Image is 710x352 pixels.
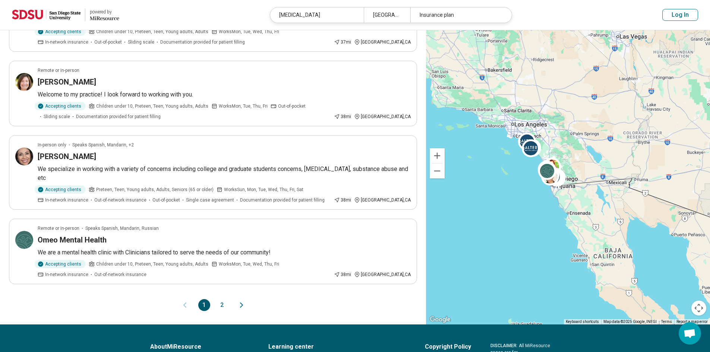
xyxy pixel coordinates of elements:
[38,248,411,257] p: We are a mental health clinic with Clinicians tailored to serve the needs of our community!
[128,39,154,45] span: Sliding scale
[12,6,81,24] img: San Diego State University
[354,271,411,278] div: [GEOGRAPHIC_DATA] , CA
[661,320,672,324] a: Terms (opens in new tab)
[430,164,445,178] button: Zoom out
[240,197,325,203] span: Documentation provided for patient filling
[490,343,517,348] span: DISCLAIMER
[224,186,303,193] span: Works Sun, Mon, Tue, Wed, Thu, Fri, Sat
[354,197,411,203] div: [GEOGRAPHIC_DATA] , CA
[76,113,161,120] span: Documentation provided for patient filling
[354,39,411,45] div: [GEOGRAPHIC_DATA] , CA
[38,77,96,87] h3: [PERSON_NAME]
[186,197,234,203] span: Single case agreement
[430,148,445,163] button: Zoom in
[270,7,364,23] div: [MEDICAL_DATA]
[38,67,79,74] p: Remote or In-person
[35,185,86,194] div: Accepting clients
[676,320,708,324] a: Report a map error
[94,271,146,278] span: Out-of-network insurance
[425,342,471,351] a: Copyright Policy
[38,90,411,99] p: Welcome to my practice! I look forward to working with you.
[334,113,351,120] div: 38 mi
[38,142,66,148] p: In-person only
[603,320,657,324] span: Map data ©2025 Google, INEGI
[94,39,122,45] span: Out-of-pocket
[72,142,134,148] span: Speaks Spanish, Mandarin, +2
[428,315,452,324] a: Open this area in Google Maps (opens a new window)
[237,299,246,311] button: Next page
[662,9,698,21] button: Log In
[160,39,245,45] span: Documentation provided for patient filling
[96,103,208,110] span: Children under 10, Preteen, Teen, Young adults, Adults
[96,28,208,35] span: Children under 10, Preteen, Teen, Young adults, Adults
[35,260,86,268] div: Accepting clients
[38,235,107,245] h3: Omeo Mental Health
[219,28,279,35] span: Works Mon, Tue, Wed, Thu, Fri
[691,301,706,315] button: Map camera controls
[38,151,96,162] h3: [PERSON_NAME]
[679,322,701,345] a: Open chat
[85,225,159,232] span: Speaks Spanish, Mandarin, Russian
[354,113,411,120] div: [GEOGRAPHIC_DATA] , CA
[198,299,210,311] button: 1
[90,9,119,15] div: powered by
[38,165,411,183] p: We specialize in working with a variety of concerns including college and graduate students conce...
[334,197,351,203] div: 38 mi
[12,6,119,24] a: San Diego State Universitypowered by
[334,39,351,45] div: 37 mi
[152,197,180,203] span: Out-of-pocket
[428,315,452,324] img: Google
[96,186,214,193] span: Preteen, Teen, Young adults, Adults, Seniors (65 or older)
[180,299,189,311] button: Previous page
[364,7,411,23] div: [GEOGRAPHIC_DATA], [GEOGRAPHIC_DATA]
[45,39,88,45] span: In-network insurance
[44,113,70,120] span: Sliding scale
[538,160,556,178] div: 2
[219,261,279,267] span: Works Mon, Tue, Wed, Thu, Fri
[566,319,599,324] button: Keyboard shortcuts
[278,103,306,110] span: Out-of-pocket
[35,102,86,110] div: Accepting clients
[216,299,228,311] button: 2
[35,28,86,36] div: Accepting clients
[219,103,268,110] span: Works Mon, Tue, Thu, Fri
[45,197,88,203] span: In-network insurance
[38,225,79,232] p: Remote or In-person
[150,342,249,351] a: AboutMiResource
[268,342,406,351] a: Learning center
[334,271,351,278] div: 38 mi
[96,261,208,267] span: Children under 10, Preteen, Teen, Young adults, Adults
[45,271,88,278] span: In-network insurance
[94,197,146,203] span: Out-of-network insurance
[410,7,504,23] div: Insurance plan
